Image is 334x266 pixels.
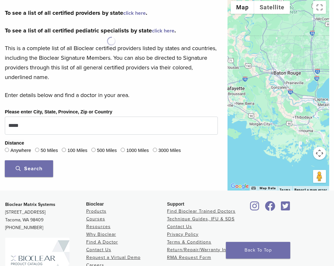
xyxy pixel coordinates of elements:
[254,1,290,14] button: Show satellite imagery
[248,205,262,211] a: Bioclear
[86,216,105,222] a: Courses
[229,182,250,191] a: Open this area in Google Maps (opens a new window)
[5,109,112,116] label: Please enter City, State, Province, Zip or Country
[86,201,104,207] span: Bioclear
[68,147,88,154] label: 100 Miles
[5,90,218,100] p: Enter details below and find a doctor in your area.
[226,242,290,259] a: Back To Top
[86,224,111,229] a: Resources
[167,232,199,237] a: Privacy Policy
[251,186,256,191] button: Keyboard shortcuts
[86,239,118,245] a: Find A Doctor
[123,10,146,16] a: click here
[10,147,31,154] label: Anywhere
[16,165,42,172] span: Search
[167,255,211,260] a: RMA Request Form
[313,170,326,183] button: Drag Pegman onto the map to open Street View
[167,208,236,214] a: Find Bioclear Trained Doctors
[86,208,107,214] a: Products
[231,1,254,14] button: Show street map
[126,147,149,154] label: 1000 Miles
[229,182,250,191] img: Google
[158,147,181,154] label: 3000 Miles
[152,28,174,34] a: click here
[86,247,111,253] a: Contact Us
[5,140,24,147] legend: Distance
[294,188,327,191] a: Report a map error
[313,147,326,160] button: Map camera controls
[5,43,218,82] p: This is a complete list of all Bioclear certified providers listed by states and countries, inclu...
[5,9,147,16] strong: To see a list of all certified providers by state .
[260,186,276,191] button: Map Data
[5,202,55,207] strong: Bioclear Matrix Systems
[167,239,211,245] a: Terms & Conditions
[263,205,278,211] a: Bioclear
[5,27,176,34] strong: To see a list of all certified pediatric specialists by state .
[167,224,192,229] a: Contact Us
[279,205,292,211] a: Bioclear
[97,147,117,154] label: 500 Miles
[86,255,141,260] a: Request a Virtual Demo
[5,201,86,232] p: [STREET_ADDRESS] Tacoma, WA 98409 [PHONE_NUMBER]
[167,216,235,222] a: Technique Guides, IFU & SDS
[280,188,291,192] a: Terms (opens in new tab)
[167,247,248,253] a: Return/Repair/Warranty Information
[313,1,326,14] button: Toggle fullscreen view
[86,232,116,237] a: Why Bioclear
[41,147,58,154] label: 50 Miles
[167,201,184,207] span: Support
[5,160,53,177] button: Search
